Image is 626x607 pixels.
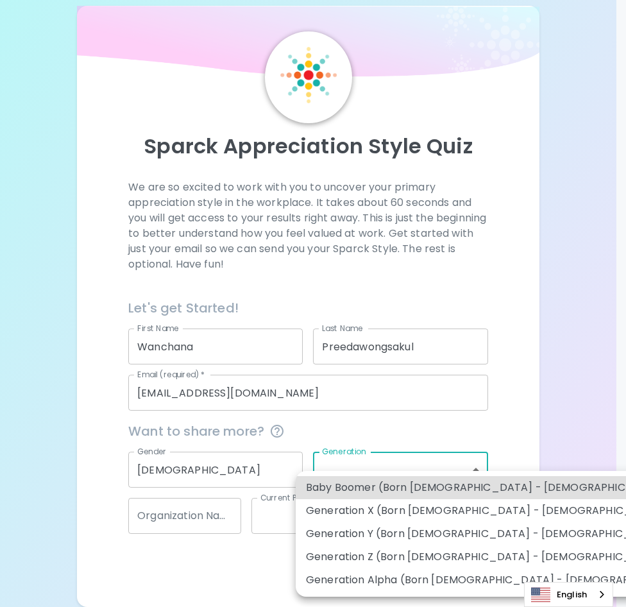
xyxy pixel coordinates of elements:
[525,583,613,606] a: English
[524,582,613,607] aside: Language selected: English
[524,582,613,607] div: Language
